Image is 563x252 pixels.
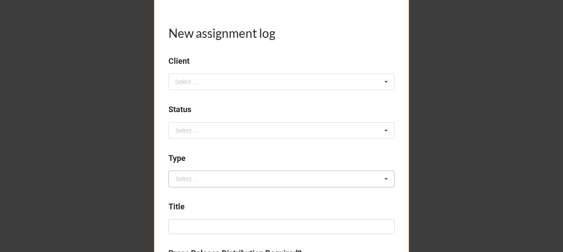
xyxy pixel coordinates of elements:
[168,103,191,116] label: Status
[168,152,186,164] label: Type
[168,25,395,41] h1: New assignment log
[175,176,198,182] div: Select ...
[173,77,211,87] div: Select ...
[168,55,190,67] label: Client
[168,201,185,213] label: Title
[175,128,198,134] div: Select ...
